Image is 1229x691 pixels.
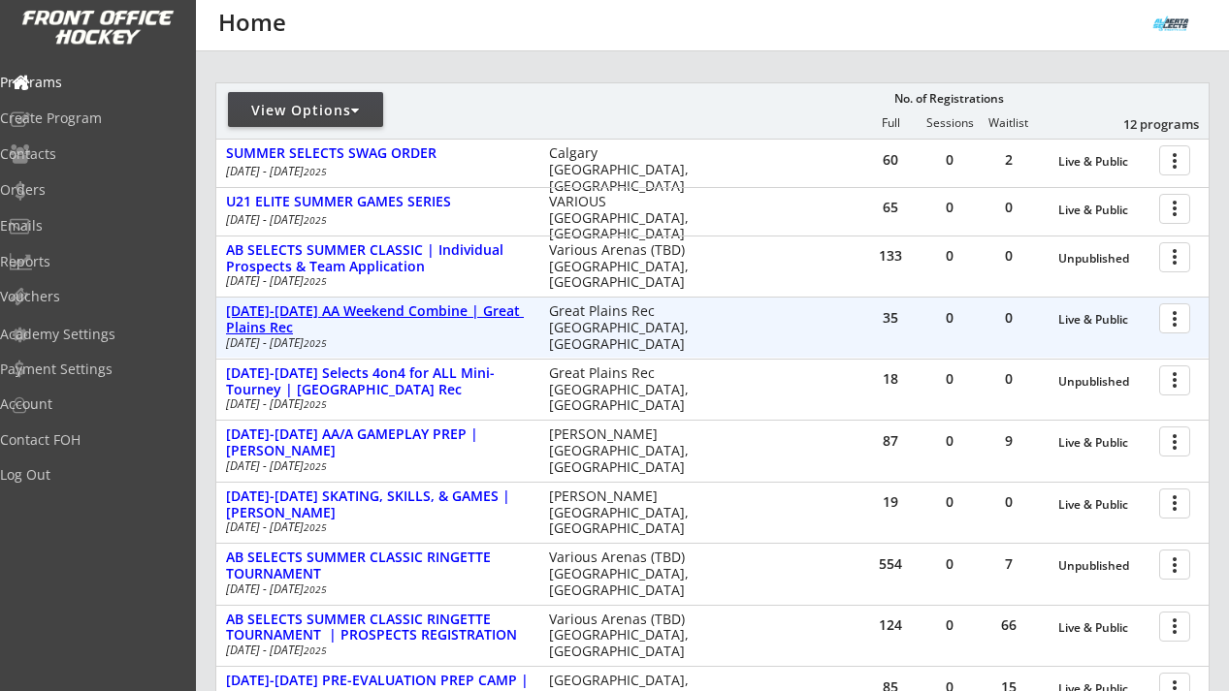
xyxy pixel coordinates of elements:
[980,557,1038,571] div: 7
[1159,488,1190,518] button: more_vert
[921,557,979,571] div: 0
[226,460,523,472] div: [DATE] - [DATE]
[861,201,920,214] div: 65
[889,92,1009,106] div: No. of Registrations
[979,116,1037,130] div: Waitlist
[304,582,327,596] em: 2025
[226,521,523,533] div: [DATE] - [DATE]
[861,116,920,130] div: Full
[1058,498,1149,512] div: Live & Public
[861,372,920,386] div: 18
[921,153,979,167] div: 0
[1058,204,1149,217] div: Live & Public
[921,495,979,509] div: 0
[921,618,979,632] div: 0
[980,618,1038,632] div: 66
[1058,375,1149,389] div: Unpublished
[1058,559,1149,573] div: Unpublished
[1058,155,1149,169] div: Live & Public
[304,274,327,288] em: 2025
[921,434,979,448] div: 0
[226,194,529,210] div: U21 ELITE SUMMER GAMES SERIES
[304,459,327,473] em: 2025
[226,426,529,459] div: [DATE]-[DATE] AA/A GAMEPLAY PREP | [PERSON_NAME]
[549,550,701,598] div: Various Arenas (TBD) [GEOGRAPHIC_DATA], [GEOGRAPHIC_DATA]
[861,618,920,632] div: 124
[861,434,920,448] div: 87
[1098,115,1199,133] div: 12 programs
[226,275,523,287] div: [DATE] - [DATE]
[549,145,701,194] div: Calgary [GEOGRAPHIC_DATA], [GEOGRAPHIC_DATA]
[980,201,1038,214] div: 0
[1058,313,1149,327] div: Live & Public
[226,550,529,582] div: AB SELECTS SUMMER CLASSIC RINGETTE TOURNAMENT
[980,153,1038,167] div: 2
[226,398,523,410] div: [DATE] - [DATE]
[549,488,701,537] div: [PERSON_NAME] [GEOGRAPHIC_DATA], [GEOGRAPHIC_DATA]
[304,644,327,657] em: 2025
[1159,365,1190,395] button: more_vert
[304,165,327,178] em: 2025
[226,145,529,162] div: SUMMER SELECTS SWAG ORDER
[226,644,523,656] div: [DATE] - [DATE]
[1058,436,1149,450] div: Live & Public
[980,495,1038,509] div: 0
[226,365,529,398] div: [DATE]-[DATE] Selects 4on4 for ALL Mini-Tourney | [GEOGRAPHIC_DATA] Rec
[861,495,920,509] div: 19
[980,434,1038,448] div: 9
[304,397,327,411] em: 2025
[1159,303,1190,333] button: more_vert
[549,194,701,242] div: VARIOUS [GEOGRAPHIC_DATA], [GEOGRAPHIC_DATA]
[1159,550,1190,580] button: more_vert
[304,213,327,227] em: 2025
[228,101,383,120] div: View Options
[304,336,327,350] em: 2025
[1159,194,1190,224] button: more_vert
[921,311,979,325] div: 0
[861,249,920,263] div: 133
[921,201,979,214] div: 0
[980,249,1038,263] div: 0
[921,116,979,130] div: Sessions
[549,303,701,352] div: Great Plains Rec [GEOGRAPHIC_DATA], [GEOGRAPHIC_DATA]
[980,311,1038,325] div: 0
[226,488,529,521] div: [DATE]-[DATE] SKATING, SKILLS, & GAMES | [PERSON_NAME]
[549,365,701,414] div: Great Plains Rec [GEOGRAPHIC_DATA], [GEOGRAPHIC_DATA]
[980,372,1038,386] div: 0
[921,372,979,386] div: 0
[1159,242,1190,272] button: more_vert
[1159,612,1190,642] button: more_vert
[549,242,701,291] div: Various Arenas (TBD) [GEOGRAPHIC_DATA], [GEOGRAPHIC_DATA]
[861,311,920,325] div: 35
[226,242,529,275] div: AB SELECTS SUMMER CLASSIC | Individual Prospects & Team Application
[861,153,920,167] div: 60
[1159,426,1190,456] button: more_vert
[549,426,701,475] div: [PERSON_NAME] [GEOGRAPHIC_DATA], [GEOGRAPHIC_DATA]
[1159,145,1190,175] button: more_vert
[226,612,529,644] div: AB SELECTS SUMMER CLASSIC RINGETTE TOURNAMENT | PROSPECTS REGISTRATION
[304,520,327,534] em: 2025
[861,557,920,571] div: 554
[921,249,979,263] div: 0
[549,612,701,660] div: Various Arenas (TBD) [GEOGRAPHIC_DATA], [GEOGRAPHIC_DATA]
[226,337,523,349] div: [DATE] - [DATE]
[1058,621,1149,635] div: Live & Public
[226,214,523,226] div: [DATE] - [DATE]
[1058,252,1149,266] div: Unpublished
[226,583,523,595] div: [DATE] - [DATE]
[226,303,529,336] div: [DATE]-[DATE] AA Weekend Combine | Great Plains Rec
[226,166,523,177] div: [DATE] - [DATE]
